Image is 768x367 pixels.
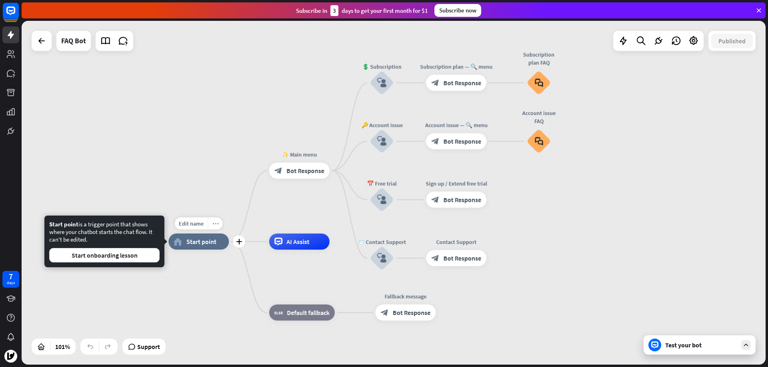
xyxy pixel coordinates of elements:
[186,238,216,246] span: Start point
[377,137,386,146] i: block_user_input
[431,254,439,262] i: block_bot_response
[534,79,543,87] i: block_faq
[274,309,283,317] i: block_fallback
[137,340,160,353] span: Support
[665,341,737,349] div: Test your bot
[61,31,86,51] div: FAQ Bot
[393,309,431,317] span: Bot Response
[174,238,182,246] i: home_2
[377,195,386,204] i: block_user_input
[6,3,30,27] button: Open LiveChat chat widget
[443,254,481,262] span: Bot Response
[431,196,439,204] i: block_bot_response
[443,137,481,145] span: Bot Response
[49,248,160,262] button: Start onboarding lesson
[358,63,406,71] div: 💲 Subscription
[7,280,15,286] div: days
[286,238,309,246] span: AI Assist
[431,79,439,87] i: block_bot_response
[274,167,282,175] i: block_bot_response
[358,238,406,246] div: 📨 Contact Support
[377,253,386,263] i: block_user_input
[49,220,78,228] span: Start point
[420,179,492,188] div: Sign up / Extend free trial
[369,292,442,300] div: Fallback message
[179,220,204,227] span: Edit name
[711,34,753,48] button: Published
[443,196,481,204] span: Bot Response
[286,167,324,175] span: Bot Response
[49,220,160,262] div: is a trigger point that shows where your chatbot starts the chat flow. It can't be edited.
[358,121,406,129] div: 🔑 Account issue
[434,4,481,17] div: Subscribe now
[377,78,386,88] i: block_user_input
[443,79,481,87] span: Bot Response
[534,137,543,146] i: block_faq
[53,340,72,353] div: 101%
[9,273,13,280] div: 7
[236,239,242,244] i: plus
[420,63,492,71] div: Subscription plan — 🔍 menu
[287,309,330,317] span: Default fallback
[330,5,338,16] div: 3
[521,109,557,125] div: Account issue FAQ
[296,5,428,16] div: Subscribe in days to get your first month for $1
[521,50,557,67] div: Subscription plan FAQ
[2,271,19,288] a: 7 days
[431,137,439,145] i: block_bot_response
[381,309,389,317] i: block_bot_response
[358,179,406,188] div: 📅 Free trial
[263,150,336,158] div: ✨ Main menu
[420,238,492,246] div: Contact Support
[420,121,492,129] div: Account issue — 🔍 menu
[212,220,219,226] i: more_horiz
